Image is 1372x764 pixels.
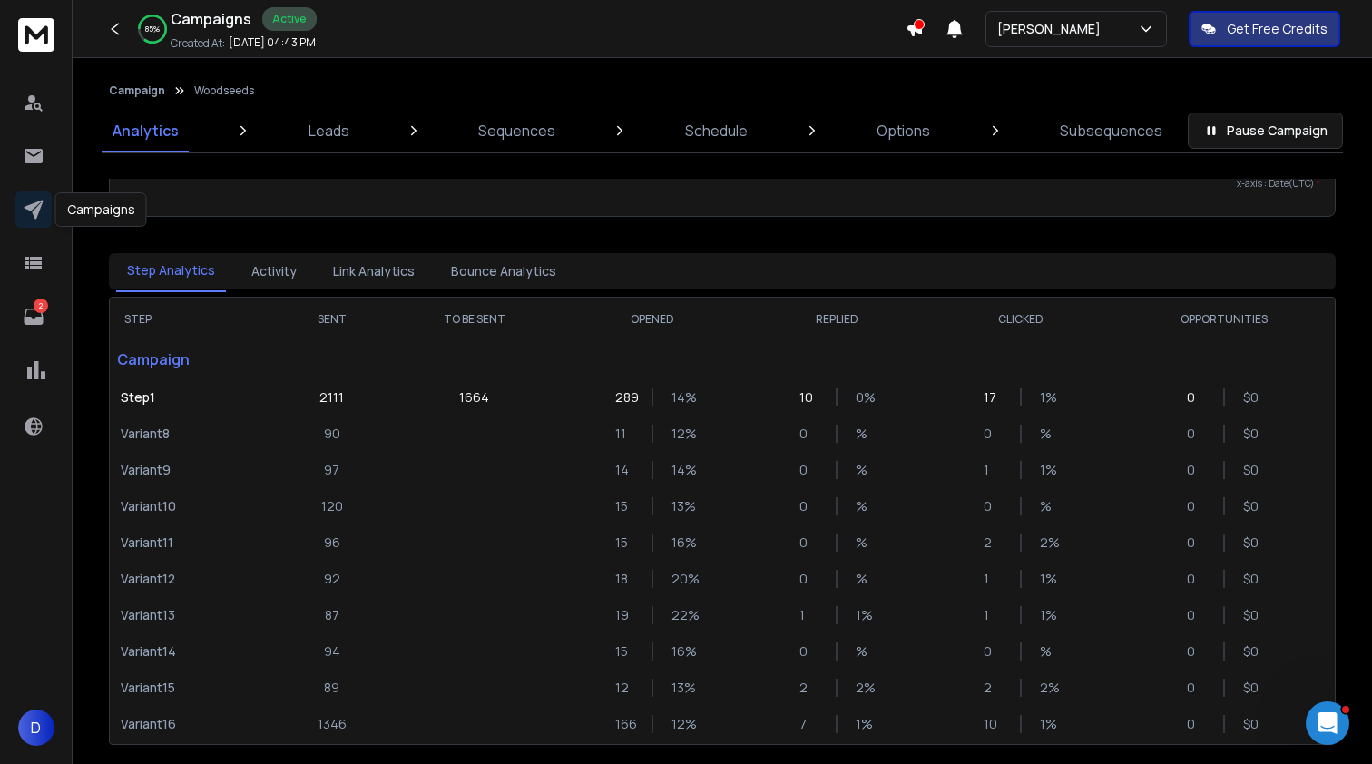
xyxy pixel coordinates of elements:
[121,715,266,733] p: Variant 16
[984,679,1002,697] p: 2
[1243,425,1261,443] p: $ 0
[1040,461,1058,479] p: 1 %
[799,497,818,515] p: 0
[324,534,340,552] p: 96
[478,120,555,142] p: Sequences
[1060,120,1162,142] p: Subsequences
[298,109,360,152] a: Leads
[856,534,874,552] p: %
[671,715,690,733] p: 12 %
[984,461,1002,479] p: 1
[18,710,54,746] button: D
[799,425,818,443] p: 0
[799,606,818,624] p: 1
[1187,642,1205,661] p: 0
[1187,715,1205,733] p: 0
[1187,534,1205,552] p: 0
[1112,298,1335,341] th: OPPORTUNITIES
[1243,570,1261,588] p: $ 0
[615,461,633,479] p: 14
[319,388,344,406] p: 2111
[229,35,316,50] p: [DATE] 04:43 PM
[121,497,266,515] p: Variant 10
[121,679,266,697] p: Variant 15
[984,570,1002,588] p: 1
[145,24,160,34] p: 85 %
[615,497,633,515] p: 15
[1187,570,1205,588] p: 0
[459,388,489,406] p: 1664
[984,606,1002,624] p: 1
[324,461,339,479] p: 97
[877,120,930,142] p: Options
[984,715,1002,733] p: 10
[324,679,339,697] p: 89
[1049,109,1173,152] a: Subsequences
[1040,425,1058,443] p: %
[1040,534,1058,552] p: 2 %
[1187,388,1205,406] p: 0
[1243,642,1261,661] p: $ 0
[1187,461,1205,479] p: 0
[615,570,633,588] p: 18
[671,497,690,515] p: 13 %
[856,679,874,697] p: 2 %
[984,425,1002,443] p: 0
[1306,701,1349,745] iframe: Intercom live chat
[322,251,426,291] button: Link Analytics
[1243,679,1261,697] p: $ 0
[671,534,690,552] p: 16 %
[561,298,745,341] th: OPENED
[325,606,339,624] p: 87
[856,606,874,624] p: 1 %
[240,251,308,291] button: Activity
[1187,497,1205,515] p: 0
[615,642,633,661] p: 15
[121,570,266,588] p: Variant 12
[309,120,349,142] p: Leads
[124,177,1320,191] p: x-axis : Date(UTC)
[984,497,1002,515] p: 0
[1040,497,1058,515] p: %
[856,388,874,406] p: 0 %
[929,298,1113,341] th: CLICKED
[1188,113,1343,149] button: Pause Campaign
[671,388,690,406] p: 14 %
[34,299,48,313] p: 2
[324,570,340,588] p: 92
[387,298,561,341] th: TO BE SENT
[262,7,317,31] div: Active
[1040,715,1058,733] p: 1 %
[121,388,266,406] p: Step 1
[1243,461,1261,479] p: $ 0
[1187,679,1205,697] p: 0
[674,109,759,152] a: Schedule
[324,425,340,443] p: 90
[984,388,1002,406] p: 17
[1243,497,1261,515] p: $ 0
[799,715,818,733] p: 7
[685,120,748,142] p: Schedule
[856,461,874,479] p: %
[1243,715,1261,733] p: $ 0
[121,461,266,479] p: Variant 9
[318,715,347,733] p: 1346
[1243,388,1261,406] p: $ 0
[1040,642,1058,661] p: %
[856,715,874,733] p: 1 %
[116,250,226,292] button: Step Analytics
[799,679,818,697] p: 2
[440,251,567,291] button: Bounce Analytics
[799,642,818,661] p: 0
[110,341,277,377] p: Campaign
[102,109,190,152] a: Analytics
[194,83,254,98] p: Woodseeds
[799,461,818,479] p: 0
[121,534,266,552] p: Variant 11
[856,497,874,515] p: %
[1189,11,1340,47] button: Get Free Credits
[1187,606,1205,624] p: 0
[799,570,818,588] p: 0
